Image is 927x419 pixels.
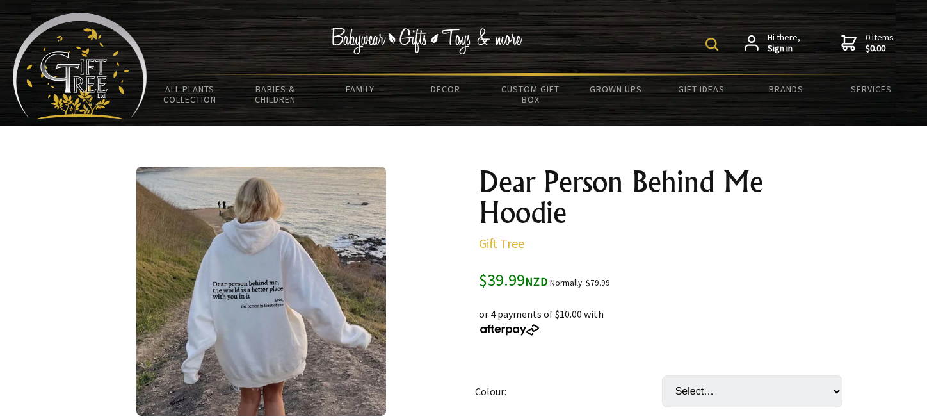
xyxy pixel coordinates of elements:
[841,32,894,54] a: 0 items$0.00
[768,32,800,54] span: Hi there,
[866,43,894,54] strong: $0.00
[479,324,540,336] img: Afterpay
[13,13,147,119] img: Babyware - Gifts - Toys and more...
[330,28,522,54] img: Babywear - Gifts - Toys & more
[479,167,853,228] h1: Dear Person Behind Me Hoodie
[232,76,318,113] a: Babies & Children
[744,76,829,103] a: Brands
[525,274,548,289] span: NZD
[829,76,914,103] a: Services
[479,291,853,337] div: or 4 payments of $10.00 with
[318,76,403,103] a: Family
[550,277,610,288] small: Normally: $79.99
[705,38,718,51] img: product search
[147,76,232,113] a: All Plants Collection
[659,76,744,103] a: Gift Ideas
[768,43,800,54] strong: Sign in
[866,31,894,54] span: 0 items
[403,76,488,103] a: Decor
[574,76,659,103] a: Grown Ups
[479,269,548,290] span: $39.99
[136,167,385,416] img: Dear Person Behind Me Hoodie
[488,76,573,113] a: Custom Gift Box
[479,235,524,251] a: Gift Tree
[745,32,800,54] a: Hi there,Sign in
